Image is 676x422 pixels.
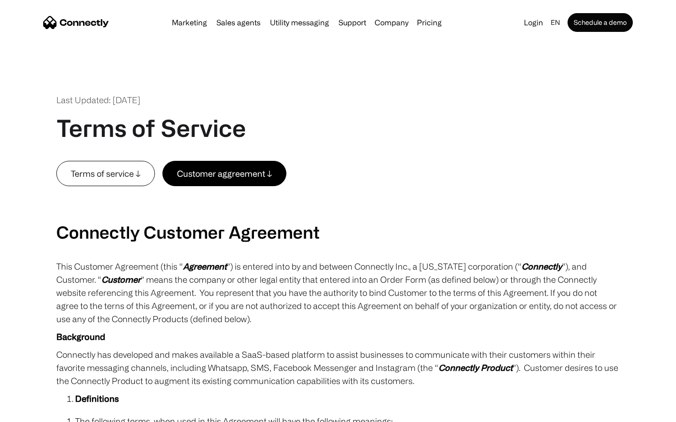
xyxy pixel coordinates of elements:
[413,19,446,26] a: Pricing
[335,19,370,26] a: Support
[19,406,56,419] ul: Language list
[56,114,246,142] h1: Terms of Service
[101,275,141,284] em: Customer
[520,16,547,29] a: Login
[522,262,562,271] em: Connectly
[177,167,272,180] div: Customer aggreement ↓
[56,348,620,387] p: Connectly has developed and makes available a SaaS-based platform to assist businesses to communi...
[372,16,411,29] div: Company
[568,13,633,32] a: Schedule a demo
[56,222,620,242] h2: Connectly Customer Agreement
[213,19,264,26] a: Sales agents
[551,16,560,29] div: en
[56,186,620,199] p: ‍
[183,262,227,271] em: Agreement
[438,363,513,372] em: Connectly Product
[56,204,620,217] p: ‍
[168,19,211,26] a: Marketing
[375,16,408,29] div: Company
[71,167,140,180] div: Terms of service ↓
[266,19,333,26] a: Utility messaging
[56,260,620,325] p: This Customer Agreement (this “ ”) is entered into by and between Connectly Inc., a [US_STATE] co...
[547,16,566,29] div: en
[43,15,109,30] a: home
[9,405,56,419] aside: Language selected: English
[56,94,140,106] div: Last Updated: [DATE]
[56,332,105,341] strong: Background
[75,394,119,403] strong: Definitions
